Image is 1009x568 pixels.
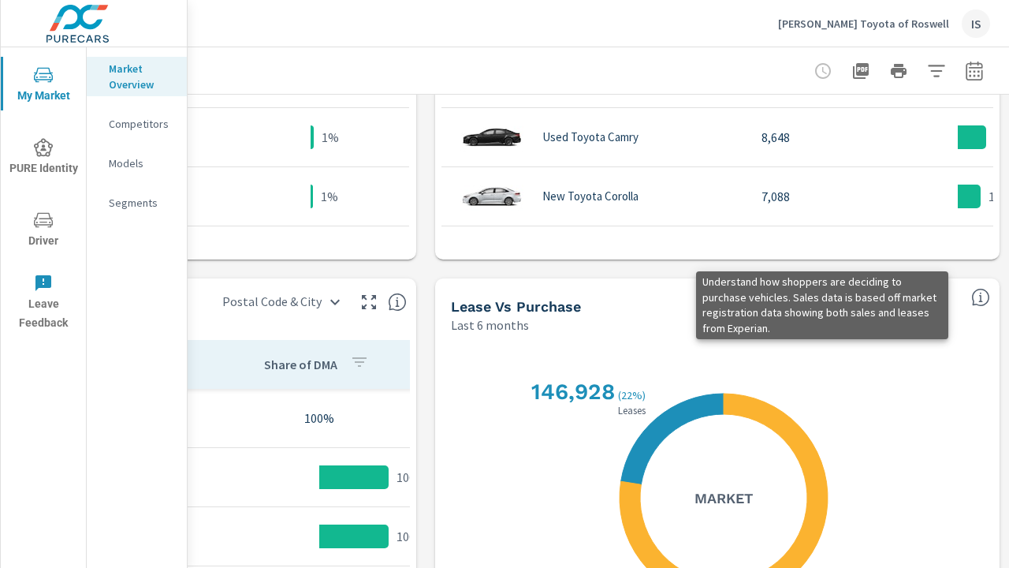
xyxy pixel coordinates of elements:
span: My Market [6,65,81,106]
button: Print Report [883,55,914,87]
button: Make Fullscreen [356,290,382,315]
button: Select Date Range [959,55,990,87]
img: glamour [460,173,523,220]
p: 7,088 [761,187,847,206]
div: Segments [87,191,187,215]
button: "Export Report to PDF" [845,55,877,87]
p: [PERSON_NAME] Toyota of Roswell [778,17,949,31]
p: Last 6 months [451,316,529,334]
h5: Market [694,489,753,507]
p: 100% [397,527,426,546]
p: Market Overview [109,61,174,92]
p: New Toyota Corolla [542,189,639,204]
p: 8,648 [761,128,847,147]
div: Market Overview [87,57,187,96]
p: Segments [109,195,174,211]
p: 1% [321,187,338,206]
div: nav menu [1,47,86,338]
p: Share of DMA [264,357,337,372]
p: 1% [989,187,1006,206]
p: Models [109,155,174,171]
p: Leases [615,405,649,416]
div: Postal Code & City [213,288,350,316]
p: 1% [322,128,339,147]
h2: 146,928 [528,379,615,405]
div: Competitors [87,112,187,136]
button: Apply Filters [921,55,952,87]
h5: Lease vs Purchase [451,298,581,315]
p: Used Toyota Camry [542,130,639,144]
p: 100% [397,468,426,487]
p: 100% [233,409,405,428]
span: PURE Identity [6,138,81,178]
div: IS [962,9,990,38]
p: Competitors [109,116,174,132]
span: Leave Feedback [6,274,81,333]
span: Driver [6,211,81,251]
div: Models [87,151,187,175]
span: Top Postal Codes shows you how you rank, in terms of sales, to other dealerships in your market. ... [388,293,407,312]
p: ( 22% ) [618,388,649,402]
img: glamour [460,114,523,161]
